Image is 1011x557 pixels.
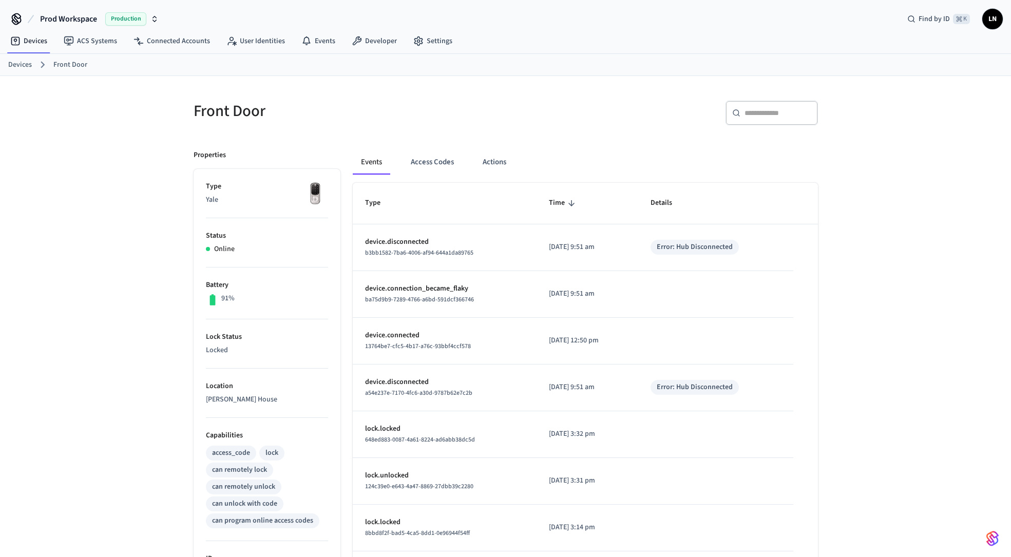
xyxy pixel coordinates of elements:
[293,32,344,50] a: Events
[353,150,818,175] div: ant example
[549,242,626,253] p: [DATE] 9:51 am
[212,465,267,475] div: can remotely lock
[919,14,950,24] span: Find by ID
[549,522,626,533] p: [DATE] 3:14 pm
[365,435,475,444] span: 648ed883-0087-4a61-8224-ad6abb38dc5d
[982,9,1003,29] button: LN
[365,195,394,211] span: Type
[344,32,405,50] a: Developer
[206,280,328,291] p: Battery
[194,150,226,161] p: Properties
[212,498,277,509] div: can unlock with code
[365,389,472,397] span: a54e237e-7170-4fc6-a30d-9787b62e7c2b
[212,482,275,492] div: can remotely unlock
[474,150,514,175] button: Actions
[365,283,525,294] p: device.connection_became_flaky
[549,382,626,393] p: [DATE] 9:51 am
[221,293,235,304] p: 91%
[403,150,462,175] button: Access Codes
[657,382,733,393] div: Error: Hub Disconnected
[365,248,473,257] span: b3bb1582-7ba6-4006-af94-644a1da89765
[206,195,328,205] p: Yale
[365,377,525,388] p: device.disconnected
[899,10,978,28] div: Find by ID⌘ K
[105,12,146,26] span: Production
[265,448,278,458] div: lock
[405,32,461,50] a: Settings
[206,181,328,192] p: Type
[206,394,328,405] p: [PERSON_NAME] House
[206,381,328,392] p: Location
[365,529,470,537] span: 8bbd8f2f-bad5-4ca5-8dd1-0e96944f54ff
[302,181,328,207] img: Yale Assure Touchscreen Wifi Smart Lock, Satin Nickel, Front
[206,345,328,356] p: Locked
[206,231,328,241] p: Status
[549,429,626,439] p: [DATE] 3:32 pm
[212,448,250,458] div: access_code
[365,517,525,528] p: lock.locked
[365,482,473,491] span: 124c39e0-e643-4a47-8869-27dbb39c2280
[194,101,500,122] h5: Front Door
[365,424,525,434] p: lock.locked
[651,195,685,211] span: Details
[2,32,55,50] a: Devices
[549,195,578,211] span: Time
[986,530,999,547] img: SeamLogoGradient.69752ec5.svg
[53,60,87,70] a: Front Door
[365,470,525,481] p: lock.unlocked
[365,295,474,304] span: ba75d9b9-7289-4766-a6bd-591dcf366746
[40,13,97,25] span: Prod Workspace
[365,237,525,247] p: device.disconnected
[657,242,733,253] div: Error: Hub Disconnected
[353,150,390,175] button: Events
[206,332,328,342] p: Lock Status
[8,60,32,70] a: Devices
[983,10,1002,28] span: LN
[214,244,235,255] p: Online
[212,515,313,526] div: can program online access codes
[206,430,328,441] p: Capabilities
[549,289,626,299] p: [DATE] 9:51 am
[55,32,125,50] a: ACS Systems
[549,475,626,486] p: [DATE] 3:31 pm
[549,335,626,346] p: [DATE] 12:50 pm
[125,32,218,50] a: Connected Accounts
[365,330,525,341] p: device.connected
[953,14,970,24] span: ⌘ K
[365,342,471,351] span: 13764be7-cfc5-4b17-a76c-93bbf4ccf578
[218,32,293,50] a: User Identities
